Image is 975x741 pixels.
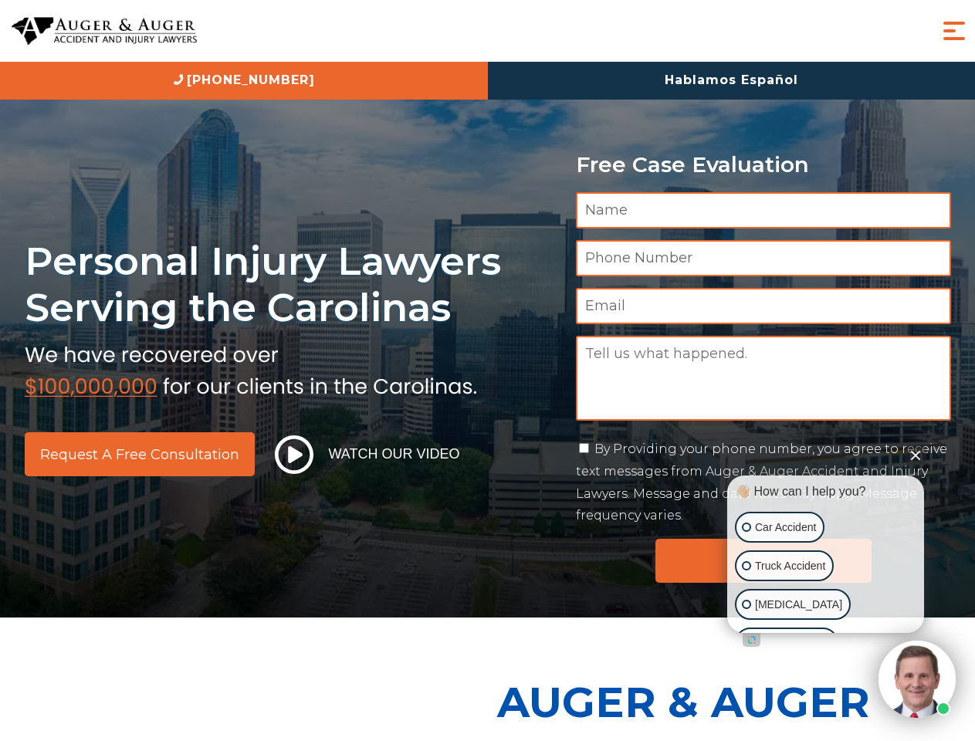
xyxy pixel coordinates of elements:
[576,240,951,276] input: Phone Number
[25,339,477,398] img: sub text
[576,192,951,228] input: Name
[270,435,465,475] button: Watch Our Video
[12,17,197,46] img: Auger & Auger Accident and Injury Lawyers Logo
[755,595,842,614] p: [MEDICAL_DATA]
[905,444,926,465] button: Close Intaker Chat Widget
[25,238,557,331] h1: Personal Injury Lawyers Serving the Carolinas
[40,448,239,462] span: Request a Free Consultation
[939,15,970,46] button: Menu
[576,153,951,177] p: Free Case Evaluation
[25,432,255,476] a: Request a Free Consultation
[755,518,816,537] p: Car Accident
[497,664,967,740] p: Auger & Auger
[576,442,947,523] label: By Providing your phone number, you agree to receive text messages from Auger & Auger Accident an...
[879,641,956,718] img: Intaker widget Avatar
[655,539,872,583] input: Submit
[731,483,920,500] div: 👋🏼 How can I help you?
[576,288,951,324] input: Email
[743,633,760,647] a: Open intaker chat
[755,557,825,576] p: Truck Accident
